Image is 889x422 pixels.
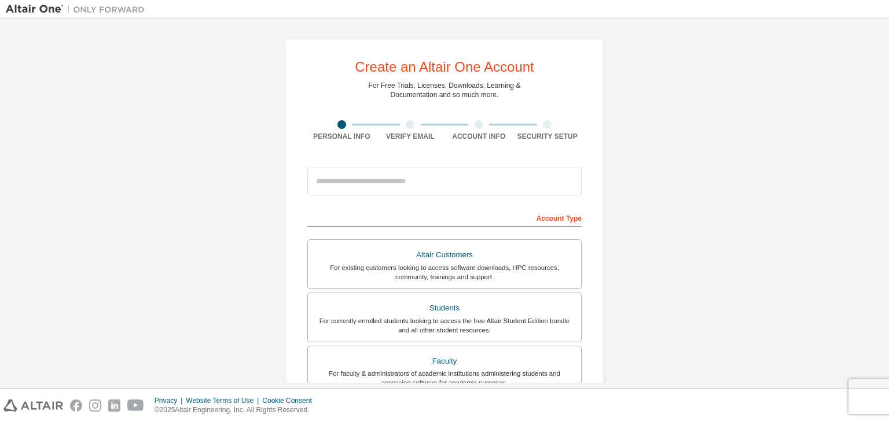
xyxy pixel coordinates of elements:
[6,3,150,15] img: Altair One
[262,396,318,405] div: Cookie Consent
[186,396,262,405] div: Website Terms of Use
[307,132,376,141] div: Personal Info
[315,369,574,387] div: For faculty & administrators of academic institutions administering students and accessing softwa...
[444,132,513,141] div: Account Info
[70,399,82,412] img: facebook.svg
[315,316,574,335] div: For currently enrolled students looking to access the free Altair Student Edition bundle and all ...
[155,396,186,405] div: Privacy
[315,353,574,369] div: Faculty
[513,132,582,141] div: Security Setup
[3,399,63,412] img: altair_logo.svg
[89,399,101,412] img: instagram.svg
[369,81,521,99] div: For Free Trials, Licenses, Downloads, Learning & Documentation and so much more.
[315,300,574,316] div: Students
[376,132,445,141] div: Verify Email
[108,399,120,412] img: linkedin.svg
[315,263,574,282] div: For existing customers looking to access software downloads, HPC resources, community, trainings ...
[315,247,574,263] div: Altair Customers
[127,399,144,412] img: youtube.svg
[155,405,319,415] p: © 2025 Altair Engineering, Inc. All Rights Reserved.
[307,208,582,227] div: Account Type
[355,60,534,74] div: Create an Altair One Account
